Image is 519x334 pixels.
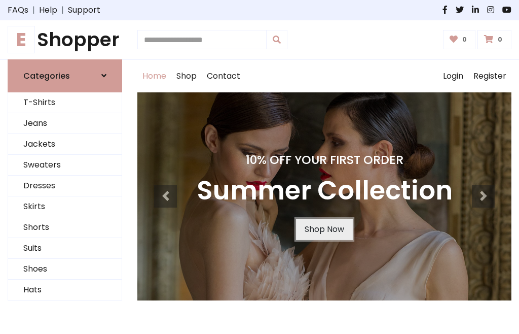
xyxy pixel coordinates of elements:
span: | [57,4,68,16]
h1: Shopper [8,28,122,51]
a: Skirts [8,196,122,217]
a: FAQs [8,4,28,16]
span: E [8,26,35,53]
a: Support [68,4,100,16]
a: 0 [443,30,476,49]
a: Register [468,60,511,92]
h3: Summer Collection [197,175,453,207]
a: EShopper [8,28,122,51]
a: Contact [202,60,245,92]
h6: Categories [23,71,70,81]
a: Categories [8,59,122,92]
span: 0 [495,35,505,44]
a: Hats [8,280,122,300]
a: Jackets [8,134,122,155]
a: T-Shirts [8,92,122,113]
h4: 10% Off Your First Order [197,153,453,167]
span: | [28,4,39,16]
a: Jeans [8,113,122,134]
a: Home [137,60,171,92]
span: 0 [460,35,469,44]
a: Sweaters [8,155,122,176]
a: Dresses [8,176,122,196]
a: Shop Now [296,219,353,240]
a: Suits [8,238,122,259]
a: Shoes [8,259,122,280]
a: Login [438,60,468,92]
a: 0 [477,30,511,49]
a: Help [39,4,57,16]
a: Shorts [8,217,122,238]
a: Shop [171,60,202,92]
